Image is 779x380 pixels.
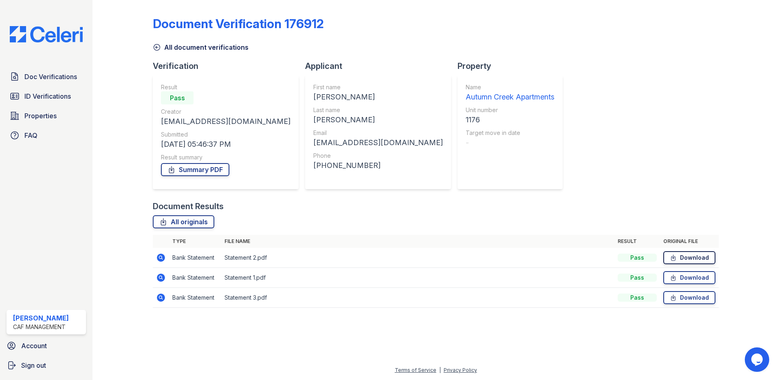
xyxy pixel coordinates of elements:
a: Download [663,271,715,284]
div: First name [313,83,443,91]
span: ID Verifications [24,91,71,101]
div: 1176 [466,114,555,126]
span: Sign out [21,360,46,370]
div: | [439,367,441,373]
div: Result [161,83,290,91]
a: Name Autumn Creek Apartments [466,83,555,103]
td: Statement 1.pdf [221,268,614,288]
div: Document Results [153,201,224,212]
div: Pass [618,294,657,302]
div: - [466,137,555,148]
td: Bank Statement [169,268,221,288]
th: Original file [660,235,719,248]
a: Download [663,291,715,304]
div: [DATE] 05:46:37 PM [161,139,290,150]
div: Phone [313,152,443,160]
div: Name [466,83,555,91]
iframe: chat widget [745,347,771,372]
td: Statement 3.pdf [221,288,614,308]
div: CAF Management [13,323,69,331]
td: Bank Statement [169,288,221,308]
div: Pass [618,254,657,262]
div: [PERSON_NAME] [13,313,69,323]
div: Document Verification 176912 [153,16,324,31]
div: Pass [161,91,194,104]
img: CE_Logo_Blue-a8612792a0a2168367f1c8372b55b34899dd931a85d93a1a3d3e32e68fde9ad4.png [3,26,89,42]
div: Target move in date [466,129,555,137]
span: Properties [24,111,57,121]
div: Pass [618,274,657,282]
div: Verification [153,60,305,72]
a: Doc Verifications [7,68,86,85]
a: FAQ [7,127,86,144]
a: Download [663,251,715,264]
div: Last name [313,106,443,114]
a: All document verifications [153,42,249,52]
div: Autumn Creek Apartments [466,91,555,103]
td: Statement 2.pdf [221,248,614,268]
a: Summary PDF [161,163,229,176]
a: ID Verifications [7,88,86,104]
div: Property [458,60,569,72]
div: Result summary [161,153,290,161]
div: Email [313,129,443,137]
div: [EMAIL_ADDRESS][DOMAIN_NAME] [313,137,443,148]
a: Sign out [3,357,89,373]
span: Doc Verifications [24,72,77,82]
a: Privacy Policy [444,367,477,373]
span: Account [21,341,47,351]
div: Applicant [305,60,458,72]
td: Bank Statement [169,248,221,268]
span: FAQ [24,130,37,140]
th: Result [614,235,660,248]
div: [PHONE_NUMBER] [313,160,443,171]
th: File name [221,235,614,248]
div: Creator [161,108,290,116]
a: All originals [153,215,214,228]
a: Terms of Service [395,367,436,373]
a: Properties [7,108,86,124]
a: Account [3,338,89,354]
div: Unit number [466,106,555,114]
div: Submitted [161,130,290,139]
div: [EMAIL_ADDRESS][DOMAIN_NAME] [161,116,290,127]
th: Type [169,235,221,248]
div: [PERSON_NAME] [313,91,443,103]
div: [PERSON_NAME] [313,114,443,126]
